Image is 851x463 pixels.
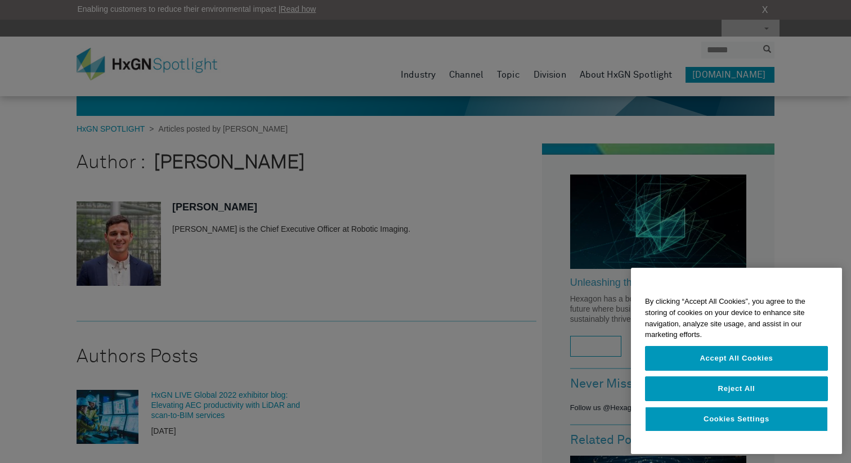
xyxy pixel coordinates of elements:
[645,346,828,371] button: Accept All Cookies
[631,268,842,454] div: Privacy
[631,290,842,346] div: By clicking “Accept All Cookies”, you agree to the storing of cookies on your device to enhance s...
[631,268,842,454] div: Cookie banner
[645,407,828,431] button: Cookies Settings
[645,376,828,401] button: Reject All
